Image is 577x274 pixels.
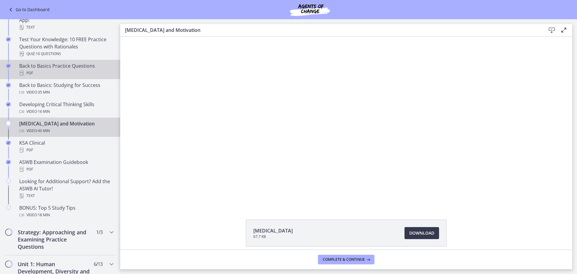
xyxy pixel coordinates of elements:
[253,234,293,239] span: 67.7 KB
[19,139,113,154] div: KSA Clinical
[19,108,113,115] div: Video
[19,159,113,173] div: ASWB Examination Guidebook
[409,229,434,237] span: Download
[19,69,113,77] div: PDF
[19,36,113,57] div: Test Your Knowledge: 10 FREE Practice Questions with Rationales
[19,120,113,134] div: [MEDICAL_DATA] and Motivation
[19,89,113,96] div: Video
[7,6,50,13] a: Go to Dashboard
[19,211,113,219] div: Video
[94,260,102,268] span: 6 / 13
[19,101,113,115] div: Developing Critical Thinking Skills
[19,204,113,219] div: BONUS: Top 5 Study Tips
[19,166,113,173] div: PDF
[405,227,439,239] a: Download
[35,50,61,57] span: · 10 Questions
[18,229,91,250] h2: Strategy: Approaching and Examining Practice Questions
[6,140,11,145] i: Completed
[19,146,113,154] div: PDF
[19,82,113,96] div: Back to Basics: Studying for Success
[37,89,50,96] span: · 35 min
[6,37,11,42] i: Completed
[96,229,102,236] span: 1 / 3
[19,127,113,134] div: Video
[253,227,293,234] span: [MEDICAL_DATA]
[37,127,50,134] span: · 40 min
[6,63,11,68] i: Completed
[37,108,50,115] span: · 16 min
[37,211,50,219] span: · 18 min
[19,192,113,199] div: Text
[318,255,374,264] button: Complete & continue
[120,37,572,206] iframe: Video Lesson
[19,50,113,57] div: Quiz
[323,257,365,262] span: Complete & continue
[6,83,11,88] i: Completed
[274,2,346,17] img: Agents of Change Social Work Test Prep
[6,102,11,107] i: Completed
[125,26,536,34] h3: [MEDICAL_DATA] and Motivation
[19,178,113,199] div: Looking for Additional Support? Add the ASWB AI Tutor!
[19,24,113,31] div: Text
[19,9,113,31] div: Download the Agents of Change Mobile App!
[6,160,11,165] i: Completed
[19,62,113,77] div: Back to Basics Practice Questions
